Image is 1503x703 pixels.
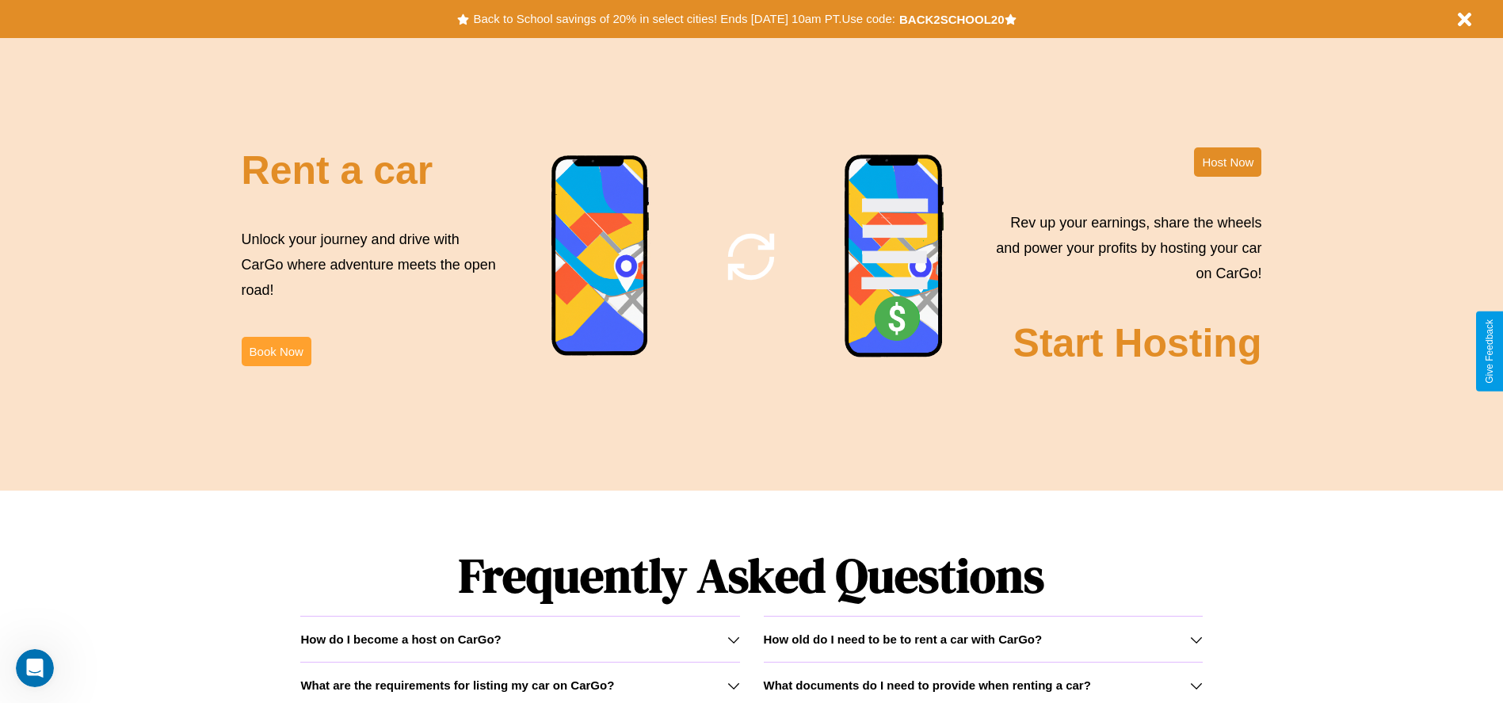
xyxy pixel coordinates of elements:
[1484,319,1495,384] div: Give Feedback
[986,210,1261,287] p: Rev up your earnings, share the wheels and power your profits by hosting your car on CarGo!
[844,154,945,360] img: phone
[242,337,311,366] button: Book Now
[764,678,1091,692] h3: What documents do I need to provide when renting a car?
[300,535,1202,616] h1: Frequently Asked Questions
[899,13,1005,26] b: BACK2SCHOOL20
[469,8,898,30] button: Back to School savings of 20% in select cities! Ends [DATE] 10am PT.Use code:
[1013,320,1262,366] h2: Start Hosting
[764,632,1043,646] h3: How old do I need to be to rent a car with CarGo?
[242,147,433,193] h2: Rent a car
[242,227,502,304] p: Unlock your journey and drive with CarGo where adventure meets the open road!
[16,649,54,687] iframe: Intercom live chat
[1194,147,1261,177] button: Host Now
[551,155,650,358] img: phone
[300,632,501,646] h3: How do I become a host on CarGo?
[300,678,614,692] h3: What are the requirements for listing my car on CarGo?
